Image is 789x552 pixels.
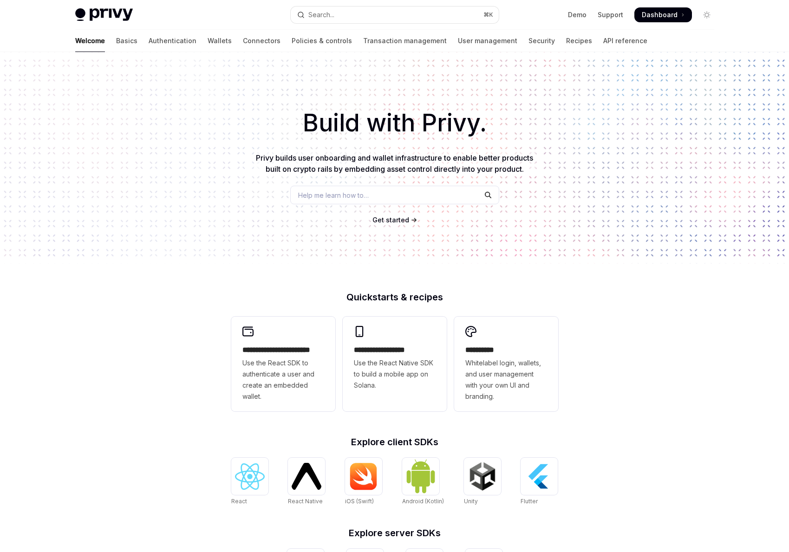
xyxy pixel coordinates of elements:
img: Unity [468,461,497,491]
a: Android (Kotlin)Android (Kotlin) [402,458,444,506]
a: Basics [116,30,137,52]
span: React Native [288,498,323,505]
a: Demo [568,10,587,19]
a: Security [528,30,555,52]
a: **** **** **** ***Use the React Native SDK to build a mobile app on Solana. [343,317,447,411]
h1: Build with Privy. [15,105,774,141]
a: Get started [372,215,409,225]
a: Dashboard [634,7,692,22]
span: Whitelabel login, wallets, and user management with your own UI and branding. [465,357,547,402]
h2: Explore server SDKs [231,528,558,538]
img: React Native [292,463,321,489]
a: Recipes [566,30,592,52]
img: Android (Kotlin) [406,459,436,494]
button: Open search [291,6,499,23]
span: Android (Kotlin) [402,498,444,505]
img: iOS (Swift) [349,462,378,490]
a: **** *****Whitelabel login, wallets, and user management with your own UI and branding. [454,317,558,411]
span: iOS (Swift) [345,498,374,505]
span: ⌘ K [483,11,493,19]
button: Toggle dark mode [699,7,714,22]
a: iOS (Swift)iOS (Swift) [345,458,382,506]
span: Dashboard [642,10,678,19]
span: Get started [372,216,409,224]
a: React NativeReact Native [288,458,325,506]
span: Flutter [521,498,538,505]
h2: Explore client SDKs [231,437,558,447]
a: Welcome [75,30,105,52]
img: Flutter [524,461,554,491]
a: Wallets [208,30,232,52]
a: Policies & controls [292,30,352,52]
a: Support [598,10,623,19]
a: Authentication [149,30,196,52]
a: FlutterFlutter [521,458,558,506]
a: API reference [603,30,647,52]
h2: Quickstarts & recipes [231,292,558,302]
div: Search... [308,9,334,20]
span: Help me learn how to… [298,190,369,200]
a: Connectors [243,30,280,52]
img: React [235,463,265,490]
a: ReactReact [231,458,268,506]
span: Use the React SDK to authenticate a user and create an embedded wallet. [242,357,324,402]
span: React [231,498,247,505]
img: light logo [75,8,133,21]
a: UnityUnity [464,458,501,506]
span: Use the React Native SDK to build a mobile app on Solana. [354,357,436,391]
a: Transaction management [363,30,447,52]
a: User management [458,30,517,52]
span: Unity [464,498,478,505]
span: Privy builds user onboarding and wallet infrastructure to enable better products built on crypto ... [256,153,533,174]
